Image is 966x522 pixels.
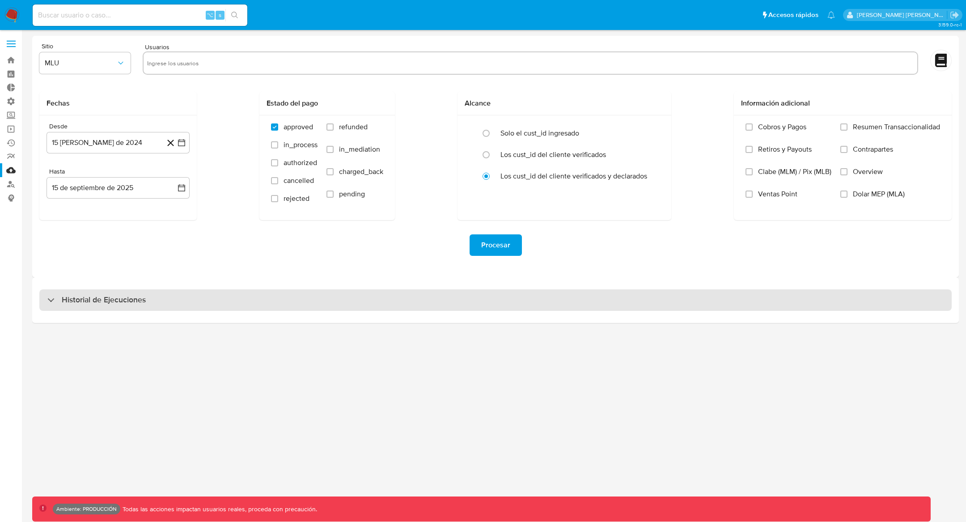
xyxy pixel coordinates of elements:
[56,507,117,511] p: Ambiente: PRODUCCIÓN
[827,11,835,19] a: Notificaciones
[950,10,959,20] a: Salir
[768,10,818,20] span: Accesos rápidos
[219,11,221,19] span: s
[33,9,247,21] input: Buscar usuario o caso...
[207,11,213,19] span: ⌥
[120,505,317,514] p: Todas las acciones impactan usuarios reales, proceda con precaución.
[857,11,947,19] p: stella.andriano@mercadolibre.com
[225,9,244,21] button: search-icon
